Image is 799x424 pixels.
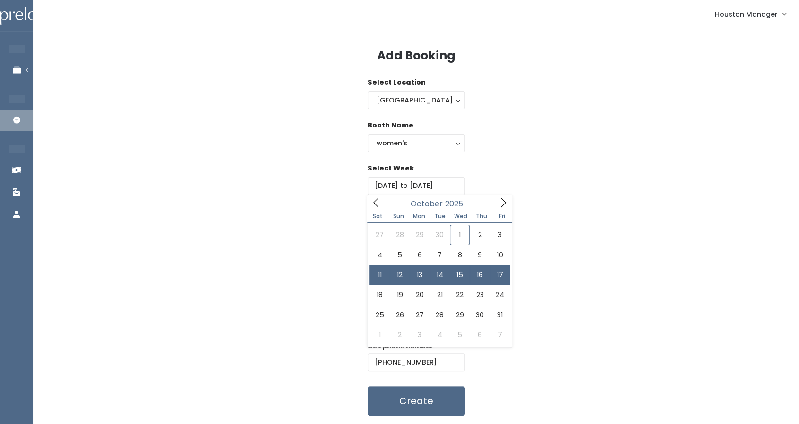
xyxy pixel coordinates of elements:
[368,134,465,152] button: women's
[390,305,410,325] span: October 26, 2025
[450,325,470,345] span: November 5, 2025
[430,285,450,305] span: October 21, 2025
[388,213,409,219] span: Sun
[470,325,490,345] span: November 6, 2025
[705,4,795,24] a: Houston Manager
[450,213,471,219] span: Wed
[450,265,470,285] span: October 15, 2025
[450,305,470,325] span: October 29, 2025
[390,325,410,345] span: November 2, 2025
[470,245,490,265] span: October 9, 2025
[470,285,490,305] span: October 23, 2025
[443,198,471,210] input: Year
[450,285,470,305] span: October 22, 2025
[368,386,465,416] button: Create
[411,200,443,208] span: October
[470,265,490,285] span: October 16, 2025
[367,213,388,219] span: Sat
[409,213,430,219] span: Mon
[377,95,456,105] div: [GEOGRAPHIC_DATA]
[390,225,410,245] span: September 28, 2025
[410,265,430,285] span: October 13, 2025
[430,213,450,219] span: Tue
[390,265,410,285] span: October 12, 2025
[410,325,430,345] span: November 3, 2025
[410,285,430,305] span: October 20, 2025
[430,265,450,285] span: October 14, 2025
[715,9,778,19] span: Houston Manager
[369,305,389,325] span: October 25, 2025
[490,245,510,265] span: October 10, 2025
[470,225,490,245] span: October 2, 2025
[430,305,450,325] span: October 28, 2025
[490,265,510,285] span: October 17, 2025
[368,91,465,109] button: [GEOGRAPHIC_DATA]
[410,225,430,245] span: September 29, 2025
[369,225,389,245] span: September 27, 2025
[377,49,455,62] h3: Add Booking
[490,325,510,345] span: November 7, 2025
[390,245,410,265] span: October 5, 2025
[377,138,456,148] div: women's
[368,77,426,87] label: Select Location
[369,245,389,265] span: October 4, 2025
[368,120,413,130] label: Booth Name
[390,285,410,305] span: October 19, 2025
[368,177,465,195] input: Select week
[430,325,450,345] span: November 4, 2025
[430,225,450,245] span: September 30, 2025
[430,245,450,265] span: October 7, 2025
[369,325,389,345] span: November 1, 2025
[490,225,510,245] span: October 3, 2025
[369,265,389,285] span: October 11, 2025
[369,285,389,305] span: October 18, 2025
[410,305,430,325] span: October 27, 2025
[450,225,470,245] span: October 1, 2025
[491,213,512,219] span: Fri
[490,305,510,325] span: October 31, 2025
[470,305,490,325] span: October 30, 2025
[450,245,470,265] span: October 8, 2025
[410,245,430,265] span: October 6, 2025
[471,213,491,219] span: Thu
[490,285,510,305] span: October 24, 2025
[368,163,414,173] label: Select Week
[368,353,465,371] input: (___) ___-____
